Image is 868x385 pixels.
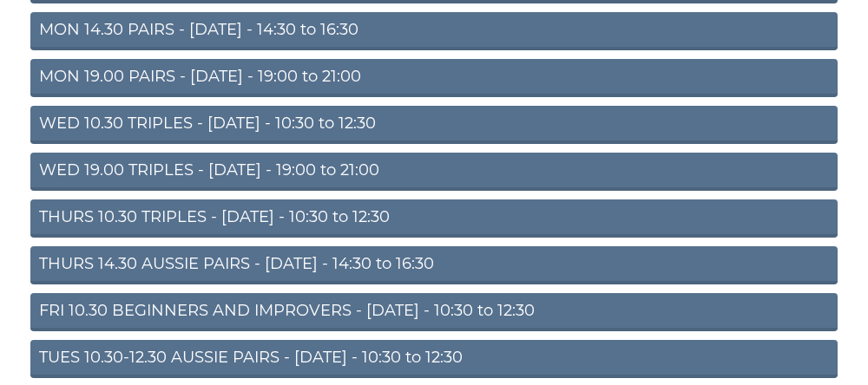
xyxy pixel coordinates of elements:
[30,199,838,238] a: THURS 10.30 TRIPLES - [DATE] - 10:30 to 12:30
[30,153,838,191] a: WED 19.00 TRIPLES - [DATE] - 19:00 to 21:00
[30,106,838,144] a: WED 10.30 TRIPLES - [DATE] - 10:30 to 12:30
[30,246,838,284] a: THURS 14.30 AUSSIE PAIRS - [DATE] - 14:30 to 16:30
[30,12,838,50] a: MON 14.30 PAIRS - [DATE] - 14:30 to 16:30
[30,293,838,331] a: FRI 10.30 BEGINNERS AND IMPROVERS - [DATE] - 10:30 to 12:30
[30,59,838,97] a: MON 19.00 PAIRS - [DATE] - 19:00 to 21:00
[30,340,838,378] a: TUES 10.30-12.30 AUSSIE PAIRS - [DATE] - 10:30 to 12:30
